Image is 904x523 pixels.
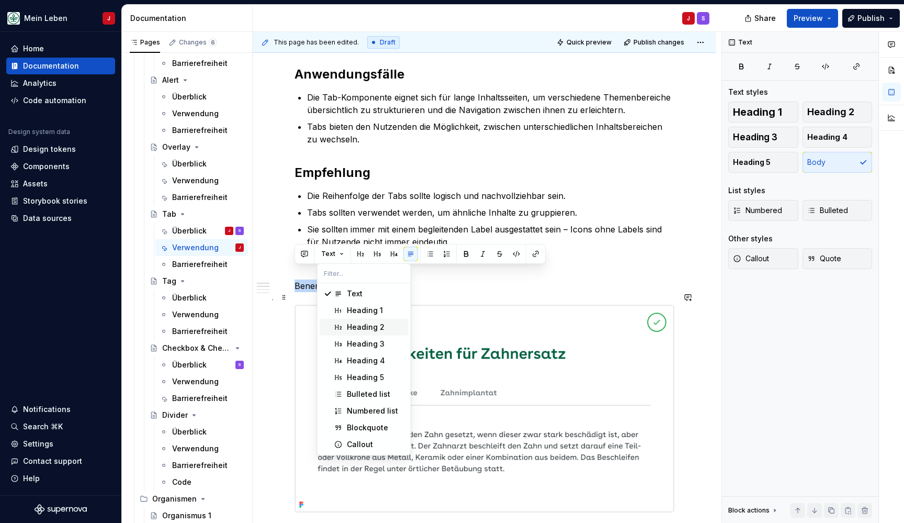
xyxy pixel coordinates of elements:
[6,58,115,74] a: Documentation
[145,273,248,290] a: Tag
[553,35,616,50] button: Quick preview
[145,72,248,88] a: Alert
[307,223,674,248] p: Sie sollten immer mit einem begleitenden Label ausgestattet sein – Icons ohne Labels sind für Nut...
[162,142,190,152] div: Overlay
[172,58,228,69] div: Barrierefreiheit
[807,253,841,264] span: Quote
[162,510,211,521] div: Organismus 1
[239,242,241,253] div: J
[754,13,776,24] span: Share
[728,233,773,244] div: Other styles
[794,13,823,24] span: Preview
[6,92,115,109] a: Code automation
[155,373,248,390] a: Verwendung
[155,323,248,340] a: Barrierefreiheit
[347,305,383,316] div: Heading 1
[295,66,674,83] h2: Anwendungsfälle
[135,491,248,507] div: Organismen
[733,132,777,142] span: Heading 3
[728,152,798,173] button: Heading 5
[155,256,248,273] a: Barrierefreiheit
[172,226,207,236] div: Überblick
[155,390,248,407] a: Barrierefreiheit
[6,470,115,487] button: Help
[23,61,79,71] div: Documentation
[728,127,798,148] button: Heading 3
[803,248,873,269] button: Quote
[35,504,87,515] svg: Supernova Logo
[145,139,248,155] a: Overlay
[155,88,248,105] a: Überblick
[318,264,411,283] input: Filter...
[307,206,674,219] p: Tabs sollten verwendet werden, um ähnliche Inhalte zu gruppieren.
[179,38,217,47] div: Changes
[130,13,248,24] div: Documentation
[807,107,854,117] span: Heading 2
[172,159,207,169] div: Überblick
[347,422,388,433] div: Blockquote
[2,7,119,29] button: Mein LebenJ
[162,410,188,420] div: Divider
[172,293,207,303] div: Überblick
[23,473,40,484] div: Help
[307,120,674,146] p: Tabs bieten den Nutzenden die Möglichkeit, zwischen unterschiedlichen Inhaltsbereichen zu wechseln.
[155,424,248,440] a: Überblick
[172,427,207,437] div: Überblick
[347,406,398,416] div: Numbered list
[155,474,248,491] a: Code
[155,457,248,474] a: Barrierefreiheit
[307,190,674,202] p: Die Reihenfolge der Tabs sollte logisch und nachvollziehbar sein.
[6,453,115,470] button: Contact support
[347,339,385,349] div: Heading 3
[842,9,900,28] button: Publish
[155,440,248,457] a: Verwendung
[172,242,219,253] div: Verwendung
[739,9,783,28] button: Share
[728,102,798,123] button: Heading 1
[155,290,248,306] a: Überblick
[733,205,782,216] span: Numbered
[172,92,207,102] div: Überblick
[23,78,56,88] div: Analytics
[6,75,115,92] a: Analytics
[295,305,674,512] img: 34c3c81e-8e56-47b1-a838-deef7d6672b4.png
[155,239,248,256] a: VerwendungJ
[347,288,363,299] div: Text
[6,40,115,57] a: Home
[172,477,191,487] div: Code
[172,443,219,454] div: Verwendung
[155,155,248,172] a: Überblick
[23,179,48,189] div: Assets
[172,376,219,387] div: Verwendung
[687,14,690,23] div: J
[274,38,359,47] span: This page has been edited.
[728,506,770,515] div: Block actions
[347,322,385,332] div: Heading 2
[8,128,70,136] div: Design system data
[145,407,248,424] a: Divider
[209,38,217,47] span: 6
[6,401,115,418] button: Notifications
[6,210,115,227] a: Data sources
[172,309,219,320] div: Verwendung
[702,14,705,23] div: S
[23,456,82,466] div: Contact support
[307,91,674,116] p: Die Tab-Komponente eignet sich für lange Inhaltsseiten, um verschiedene Themenbereiche übersichtl...
[807,205,848,216] span: Bulleted
[6,436,115,452] a: Settings
[318,283,411,455] div: Filter...
[23,421,63,432] div: Search ⌘K
[172,326,228,337] div: Barrierefreiheit
[7,12,20,25] img: df5db9ef-aba0-4771-bf51-9763b7497661.png
[803,102,873,123] button: Heading 2
[162,343,231,353] div: Checkbox & Checkbox Group
[728,185,765,196] div: List styles
[733,107,782,117] span: Heading 1
[728,87,768,97] div: Text styles
[162,209,176,219] div: Tab
[155,122,248,139] a: Barrierefreiheit
[857,13,885,24] span: Publish
[6,418,115,435] button: Search ⌘K
[733,253,769,264] span: Callout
